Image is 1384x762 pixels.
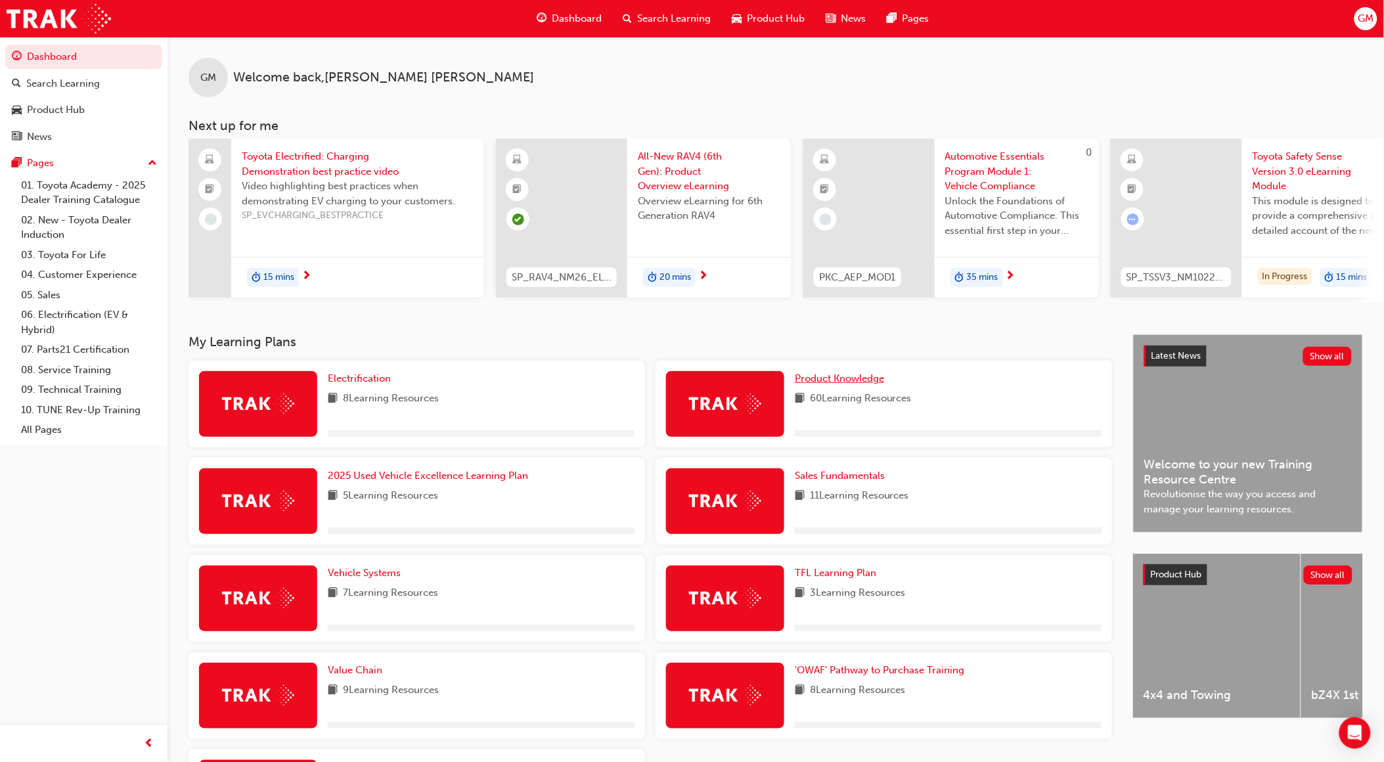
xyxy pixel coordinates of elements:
[12,158,22,169] span: pages-icon
[12,104,22,116] span: car-icon
[328,488,338,504] span: book-icon
[689,491,761,511] img: Trak
[810,683,906,699] span: 8 Learning Resources
[189,334,1112,349] h3: My Learning Plans
[328,372,391,384] span: Electrification
[233,70,534,85] span: Welcome back , [PERSON_NAME] [PERSON_NAME]
[343,488,438,504] span: 5 Learning Resources
[496,139,792,298] a: SP_RAV4_NM26_EL01All-New RAV4 (6th Gen): Product Overview eLearningOverview eLearning for 6th Gen...
[537,11,547,27] span: guage-icon
[27,129,52,145] div: News
[887,11,897,27] span: pages-icon
[301,271,311,282] span: next-icon
[16,285,162,305] a: 05. Sales
[343,585,438,602] span: 7 Learning Resources
[902,11,929,26] span: Pages
[803,139,1099,298] a: 0PKC_AEP_MOD1Automotive Essentials Program Module 1: Vehicle ComplianceUnlock the Foundations of ...
[698,271,708,282] span: next-icon
[5,125,162,149] a: News
[1144,457,1352,487] span: Welcome to your new Training Resource Centre
[810,391,912,407] span: 60 Learning Resources
[145,736,154,752] span: prev-icon
[1086,146,1092,158] span: 0
[222,491,294,511] img: Trak
[1151,350,1201,361] span: Latest News
[1358,11,1373,26] span: GM
[328,664,382,676] span: Value Chain
[27,156,54,171] div: Pages
[795,663,970,678] a: 'OWAF' Pathway to Purchase Training
[689,393,761,414] img: Trak
[12,51,22,63] span: guage-icon
[328,683,338,699] span: book-icon
[512,270,612,285] span: SP_RAV4_NM26_EL01
[222,685,294,706] img: Trak
[637,11,711,26] span: Search Learning
[5,151,162,175] button: Pages
[795,585,805,602] span: book-icon
[689,588,761,608] img: Trak
[16,360,162,380] a: 08. Service Training
[12,131,22,143] span: news-icon
[1128,181,1137,198] span: booktick-icon
[26,76,100,91] div: Search Learning
[721,5,815,32] a: car-iconProduct Hub
[5,98,162,122] a: Product Hub
[945,194,1088,238] span: Unlock the Foundations of Automotive Compliance. This essential first step in your Automotive Ess...
[638,149,781,194] span: All-New RAV4 (6th Gen): Product Overview eLearning
[513,181,522,198] span: booktick-icon
[795,664,965,676] span: 'OWAF' Pathway to Purchase Training
[612,5,721,32] a: search-iconSearch Learning
[5,72,162,96] a: Search Learning
[820,213,832,225] span: learningRecordVerb_NONE-icon
[16,245,162,265] a: 03. Toyota For Life
[328,468,533,483] a: 2025 Used Vehicle Excellence Learning Plan
[1354,7,1377,30] button: GM
[795,470,885,482] span: Sales Fundamentals
[795,468,890,483] a: Sales Fundamentals
[795,488,805,504] span: book-icon
[795,567,876,579] span: TFL Learning Plan
[826,11,836,27] span: news-icon
[1006,271,1016,282] span: next-icon
[328,371,396,386] a: Electrification
[689,685,761,706] img: Trak
[5,45,162,69] a: Dashboard
[1144,564,1352,585] a: Product HubShow all
[328,566,406,581] a: Vehicle Systems
[1325,269,1334,286] span: duration-icon
[1133,554,1301,718] a: 4x4 and Towing
[638,194,781,223] span: Overview eLearning for 6th Generation RAV4
[206,181,215,198] span: booktick-icon
[16,265,162,285] a: 04. Customer Experience
[5,42,162,151] button: DashboardSearch LearningProduct HubNews
[16,380,162,400] a: 09. Technical Training
[1127,270,1226,285] span: SP_TSSV3_NM1022_EL
[526,5,612,32] a: guage-iconDashboard
[795,371,889,386] a: Product Knowledge
[343,683,439,699] span: 9 Learning Resources
[795,391,805,407] span: book-icon
[732,11,742,27] span: car-icon
[328,391,338,407] span: book-icon
[328,663,388,678] a: Value Chain
[967,270,998,285] span: 35 mins
[205,213,217,225] span: learningRecordVerb_NONE-icon
[513,152,522,169] span: learningResourceType_ELEARNING-icon
[810,585,906,602] span: 3 Learning Resources
[1133,334,1363,533] a: Latest NewsShow allWelcome to your new Training Resource CentreRevolutionise the way you access a...
[343,391,439,407] span: 8 Learning Resources
[659,270,691,285] span: 20 mins
[955,269,964,286] span: duration-icon
[7,4,111,34] img: Trak
[815,5,876,32] a: news-iconNews
[1337,270,1368,285] span: 15 mins
[820,181,830,198] span: booktick-icon
[328,585,338,602] span: book-icon
[27,102,85,118] div: Product Hub
[1303,347,1352,366] button: Show all
[648,269,657,286] span: duration-icon
[148,155,157,172] span: up-icon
